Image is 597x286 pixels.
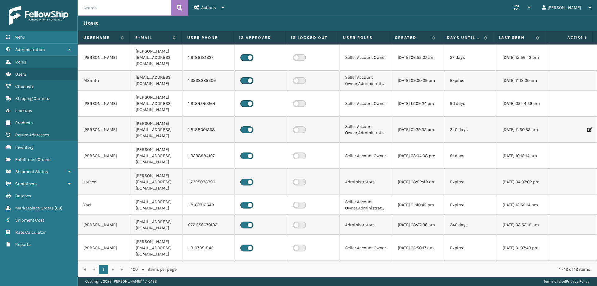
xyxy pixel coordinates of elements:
label: Username [83,35,118,40]
td: [EMAIL_ADDRESS][DOMAIN_NAME] [130,195,182,215]
h3: Users [83,20,98,27]
span: Shipping Carriers [15,96,49,101]
label: Is Approved [239,35,280,40]
span: Rate Calculator [15,230,46,235]
td: 1 8188181337 [183,45,235,71]
span: Marketplace Orders [15,205,53,211]
td: Seller Account Owner,Administrators [340,195,392,215]
td: Seller Account Owner [340,143,392,169]
td: [DATE] 11:48:10 pm [497,261,549,281]
td: [EMAIL_ADDRESS][DOMAIN_NAME] [130,215,182,235]
span: Reports [15,242,30,247]
span: ( 69 ) [54,205,62,211]
span: items per page [131,265,177,274]
td: Seller Account Owner [340,45,392,71]
td: Jordan [78,261,130,281]
td: Administrators [340,169,392,195]
span: Menu [14,35,25,40]
td: Expired [444,235,497,261]
td: Expired [444,169,497,195]
label: Is Locked Out [291,35,331,40]
span: Roles [15,59,26,65]
td: Seller Account Owner,Administrators [340,117,392,143]
td: [PERSON_NAME] [78,117,130,143]
td: 1 8183712648 [183,195,235,215]
td: 90 days [444,91,497,117]
td: [DATE] 05:44:56 pm [497,91,549,117]
td: [DATE] 01:40:45 pm [392,195,444,215]
td: Seller Account Owner,Administrators [340,71,392,91]
td: [DATE] 03:52:19 am [497,215,549,235]
td: [DATE] 03:04:08 pm [392,143,444,169]
td: 1 8184540364 [183,91,235,117]
td: [PERSON_NAME] [78,215,130,235]
span: Lookups [15,108,32,113]
td: [DATE] 09:00:09 pm [392,71,444,91]
span: Return Addresses [15,132,49,138]
td: [DATE] 01:07:43 pm [497,235,549,261]
td: Seller Account Owner [340,91,392,117]
td: Expired [444,195,497,215]
p: Copyright 2023 [PERSON_NAME]™ v 1.0.188 [85,277,157,286]
td: [PERSON_NAME][EMAIL_ADDRESS][DOMAIN_NAME] [130,143,182,169]
td: 1 7325033390 [183,169,235,195]
span: Batches [15,193,31,199]
td: 1 3238984197 [183,143,235,169]
td: [DATE] 05:50:17 am [392,235,444,261]
div: | [544,277,590,286]
a: Terms of Use [544,279,565,284]
a: Privacy Policy [566,279,590,284]
a: 1 [99,265,108,274]
td: [DATE] 01:39:32 pm [392,117,444,143]
td: [DATE] 12:09:24 pm [392,91,444,117]
label: Created [395,35,429,40]
td: [PERSON_NAME] [78,45,130,71]
td: [DATE] 08:27:36 am [392,215,444,235]
span: Inventory [15,145,34,150]
td: [PERSON_NAME] [78,235,130,261]
td: Yael [78,195,130,215]
td: [DATE] 08:52:48 am [392,169,444,195]
td: [DATE] 06:55:07 am [392,45,444,71]
span: Actions [547,32,591,43]
td: Seller Account Owner [340,235,392,261]
td: Expired [444,261,497,281]
td: Administrators [340,215,392,235]
td: 972 556670132 [183,215,235,235]
span: 100 [131,266,141,273]
span: Administration [15,47,45,52]
td: [DATE] 11:13:00 am [497,71,549,91]
span: Containers [15,181,37,186]
td: 340 days [444,117,497,143]
td: [DATE] 12:56:43 pm [497,45,549,71]
span: Products [15,120,33,125]
td: [PERSON_NAME] [78,143,130,169]
label: Days until password expires [447,35,481,40]
span: Channels [15,84,34,89]
td: Expired [444,71,497,91]
td: [EMAIL_ADDRESS][DOMAIN_NAME] [130,71,182,91]
td: [DATE] 12:55:14 pm [497,195,549,215]
td: [PERSON_NAME] [78,91,130,117]
span: Fulfillment Orders [15,157,50,162]
td: 1 8188001268 [183,117,235,143]
span: Actions [201,5,216,10]
td: [DATE] 10:15:14 am [497,143,549,169]
td: [DATE] 11:50:32 am [497,117,549,143]
div: 1 - 12 of 12 items [185,266,590,273]
td: 1 3107951845 [183,235,235,261]
td: [PERSON_NAME][EMAIL_ADDRESS][DOMAIN_NAME] [130,117,182,143]
td: [EMAIL_ADDRESS][DOMAIN_NAME] [130,261,182,281]
td: 1 3238235509 [183,71,235,91]
td: Seller Account Owner [340,261,392,281]
td: 1 6512330349 [183,261,235,281]
td: [PERSON_NAME][EMAIL_ADDRESS][DOMAIN_NAME] [130,235,182,261]
label: Last Seen [499,35,533,40]
td: 340 days [444,215,497,235]
span: Shipment Cost [15,218,44,223]
label: E-mail [135,35,169,40]
label: User Roles [343,35,383,40]
td: 91 days [444,143,497,169]
td: [DATE] 04:07:02 pm [497,169,549,195]
td: [PERSON_NAME][EMAIL_ADDRESS][DOMAIN_NAME] [130,169,182,195]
